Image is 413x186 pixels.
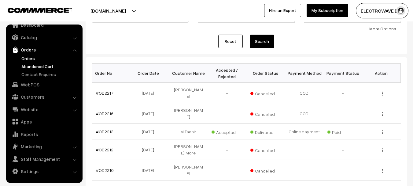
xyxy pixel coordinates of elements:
td: - [208,83,246,103]
a: Hire an Expert [264,4,301,17]
td: - [208,139,246,160]
td: Online payment [285,124,323,139]
a: Orders [20,55,80,62]
a: #OD2213 [96,129,113,134]
img: COMMMERCE [8,8,72,13]
a: Catalog [8,32,80,43]
td: - [323,103,362,124]
td: [PERSON_NAME] More [169,139,208,160]
td: [PERSON_NAME] [169,103,208,124]
a: Abandoned Cart [20,63,80,70]
button: [DOMAIN_NAME] [69,3,147,18]
a: COMMMERCE [8,6,61,13]
span: Delivered [250,127,281,135]
th: Customer Name [169,64,208,83]
a: Settings [8,166,80,177]
a: #OD2216 [96,111,113,116]
td: [DATE] [131,139,169,160]
button: ELECTROWAVE DE… [356,3,408,18]
td: [PERSON_NAME] [169,160,208,180]
td: [PERSON_NAME] [169,83,208,103]
a: #OD2217 [96,90,113,96]
td: [DATE] [131,160,169,180]
button: Search [250,35,274,48]
span: Cancelled [250,166,281,174]
th: Payment Status [323,64,362,83]
a: Dashboard [8,19,80,30]
a: Staff Management [8,154,80,165]
td: - [323,83,362,103]
a: Reset [218,35,243,48]
img: user [396,6,405,15]
a: Customers [8,91,80,102]
img: Menu [382,130,383,134]
img: Menu [382,92,383,96]
th: Action [362,64,400,83]
th: Accepted / Rejected [208,64,246,83]
a: WebPOS [8,79,80,90]
a: Orders [8,44,80,55]
td: [DATE] [131,124,169,139]
th: Payment Method [285,64,323,83]
th: Order Status [246,64,285,83]
th: Order Date [131,64,169,83]
a: Website [8,104,80,115]
img: Menu [382,112,383,116]
td: COD [285,103,323,124]
td: [DATE] [131,83,169,103]
span: Paid [327,127,358,135]
a: #OD2212 [96,147,113,152]
a: Apps [8,116,80,127]
img: Menu [382,169,383,173]
span: Cancelled [250,89,281,97]
td: - [323,139,362,160]
span: Cancelled [250,146,281,154]
td: [DATE] [131,103,169,124]
td: COD [285,83,323,103]
td: - [208,160,246,180]
th: Order No [92,64,131,83]
td: - [208,103,246,124]
a: My Subscription [307,4,348,17]
span: Accepted [212,127,242,135]
img: Menu [382,148,383,152]
a: Reports [8,129,80,140]
a: Contact Enquires [20,71,80,78]
a: More Options [369,26,396,31]
a: Marketing [8,141,80,152]
a: #OD2210 [96,168,114,173]
td: M Taahir [169,124,208,139]
span: Cancelled [250,109,281,117]
td: - [323,160,362,180]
